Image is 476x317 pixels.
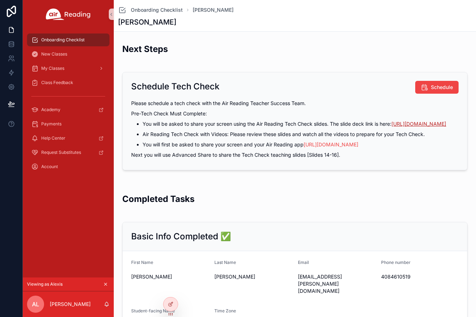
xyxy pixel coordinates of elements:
a: Onboarding Checklist [118,6,183,14]
span: My Classes [41,66,64,71]
h2: Completed Tasks [122,193,194,205]
span: Time Zone [214,308,236,313]
span: AL [32,300,39,308]
h2: Schedule Tech Check [131,81,219,92]
span: Help Center [41,135,65,141]
h2: Next Steps [122,43,168,55]
span: Request Substitutes [41,150,81,155]
h1: [PERSON_NAME] [118,17,176,27]
span: New Classes [41,51,67,57]
img: App logo [46,9,91,20]
div: scrollable content [23,28,114,182]
span: Phone number [381,260,411,265]
span: Academy [41,107,60,113]
a: Onboarding Checklist [27,33,109,46]
a: [URL][DOMAIN_NAME] [304,141,358,147]
p: Next you will use Advanced Share to share the Tech Check teaching slides [Slides 14-16]. [131,151,459,158]
a: [URL][DOMAIN_NAME] [391,121,446,127]
span: Student-facing Name [131,308,175,313]
p: Please schedule a tech check with the Air Reading Teacher Success Team. [131,99,459,107]
span: [EMAIL_ADDRESS][PERSON_NAME][DOMAIN_NAME] [298,273,375,295]
a: Academy [27,103,109,116]
a: Payments [27,118,109,130]
a: Account [27,160,109,173]
span: Onboarding Checklist [131,6,183,14]
a: Request Substitutes [27,146,109,159]
span: Last Name [214,260,236,265]
span: Schedule [431,84,453,91]
p: You will be asked to share your screen using the Air Reading Tech Check slides. The slide deck li... [143,120,459,128]
p: [PERSON_NAME] [50,301,91,308]
a: Help Center [27,132,109,145]
p: You will first be asked to share your screen and your Air Reading app [143,141,459,148]
span: [PERSON_NAME] [131,273,209,280]
p: Pre-Tech Check Must Complete: [131,110,459,117]
span: 4084610519 [381,273,459,280]
a: New Classes [27,48,109,61]
span: Email [298,260,309,265]
h2: Basic Info Completed ✅ [131,231,231,242]
button: Schedule [415,81,459,94]
span: Class Feedback [41,80,73,85]
span: Onboarding Checklist [41,37,85,43]
a: Class Feedback [27,76,109,89]
p: Air Reading Tech Check with Videos: Please review these slides and watch all the videos to prepar... [143,130,459,138]
span: Account [41,164,58,170]
a: My Classes [27,62,109,75]
span: [PERSON_NAME] [214,273,292,280]
span: First Name [131,260,153,265]
span: Viewing as Alexis [27,281,63,287]
a: [PERSON_NAME] [193,6,234,14]
span: Payments [41,121,61,127]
